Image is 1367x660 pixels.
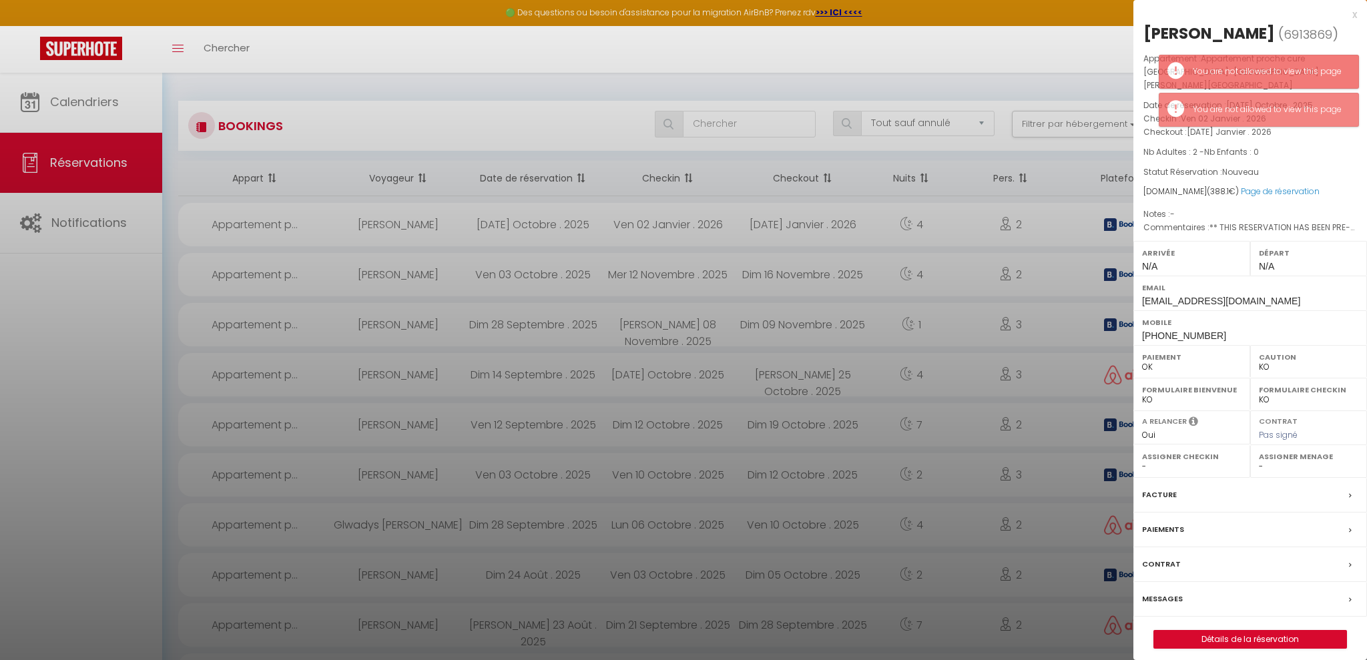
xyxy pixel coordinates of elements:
[1153,630,1347,649] button: Détails de la réservation
[1259,350,1358,364] label: Caution
[1142,261,1157,272] span: N/A
[1143,53,1319,91] span: Appartement proche cure [GEOGRAPHIC_DATA]-[GEOGRAPHIC_DATA][PERSON_NAME][GEOGRAPHIC_DATA]
[1170,208,1175,220] span: -
[1143,99,1357,112] p: Date de réservation :
[1142,557,1181,571] label: Contrat
[1143,166,1357,179] p: Statut Réservation :
[1187,126,1272,137] span: [DATE] Janvier . 2026
[1284,26,1332,43] span: 6913869
[1143,221,1357,234] p: Commentaires :
[1210,186,1229,197] span: 388.1
[1189,416,1198,430] i: Sélectionner OUI si vous souhaiter envoyer les séquences de messages post-checkout
[1142,296,1300,306] span: [EMAIL_ADDRESS][DOMAIN_NAME]
[1259,429,1298,440] span: Pas signé
[1193,103,1345,116] div: You are not allowed to view this page
[1142,488,1177,502] label: Facture
[1222,166,1259,178] span: Nouveau
[1142,592,1183,606] label: Messages
[1133,7,1357,23] div: x
[1142,383,1242,396] label: Formulaire Bienvenue
[1241,186,1320,197] a: Page de réservation
[1204,146,1259,157] span: Nb Enfants : 0
[1259,261,1274,272] span: N/A
[1143,23,1275,44] div: [PERSON_NAME]
[1143,146,1259,157] span: Nb Adultes : 2 -
[1143,208,1357,221] p: Notes :
[1142,281,1358,294] label: Email
[1143,186,1357,198] div: [DOMAIN_NAME]
[1143,125,1357,139] p: Checkout :
[1193,65,1345,78] div: You are not allowed to view this page
[1207,186,1239,197] span: ( €)
[1259,246,1358,260] label: Départ
[1142,350,1242,364] label: Paiement
[1278,25,1338,43] span: ( )
[1142,416,1187,427] label: A relancer
[1259,416,1298,424] label: Contrat
[1259,383,1358,396] label: Formulaire Checkin
[1143,52,1357,92] p: Appartement :
[1259,450,1358,463] label: Assigner Menage
[1142,450,1242,463] label: Assigner Checkin
[1154,631,1346,648] a: Détails de la réservation
[1143,112,1357,125] p: Checkin :
[1142,316,1358,329] label: Mobile
[1142,330,1226,341] span: [PHONE_NUMBER]
[1142,523,1184,537] label: Paiements
[1142,246,1242,260] label: Arrivée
